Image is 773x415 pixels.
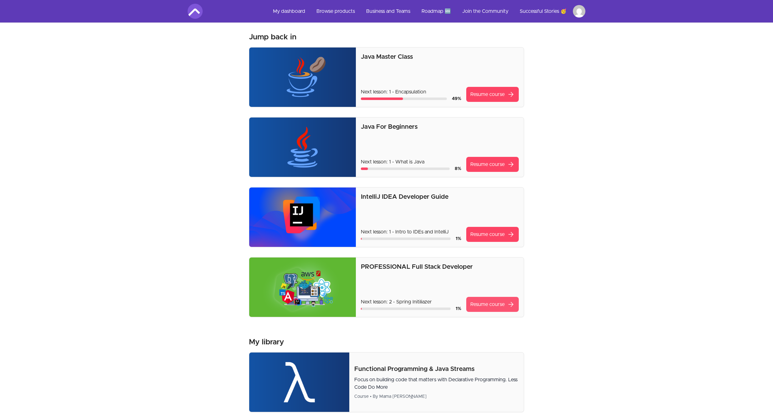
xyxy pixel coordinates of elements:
[361,97,447,100] div: Course progress
[507,301,515,308] span: arrow_forward
[249,352,349,412] img: Product image for Functional Programming & Java Streams
[457,4,513,19] a: Join the Community
[361,262,519,271] p: PROFESSIONAL Full Stack Developer
[417,4,456,19] a: Roadmap 🆕
[361,307,451,310] div: Course progress
[249,187,356,247] img: Product image for IntelliJ IDEA Developer Guide
[515,4,572,19] a: Successful Stories 🥳
[249,47,356,107] img: Product image for Java Master Class
[456,307,461,311] span: 1 %
[268,4,585,19] nav: Main
[466,227,519,242] a: Resume coursearrow_forward
[466,157,519,172] a: Resume coursearrow_forward
[361,4,415,19] a: Business and Teams
[249,337,284,347] h3: My library
[249,257,356,317] img: Product image for PROFESSIONAL Full Stack Developer
[249,352,524,412] a: Product image for Functional Programming & Java Streams Functional Programming & Java StreamsFocu...
[354,393,519,400] div: Course • By Mama [PERSON_NAME]
[466,87,519,102] a: Resume coursearrow_forward
[452,97,461,101] span: 49 %
[507,91,515,98] span: arrow_forward
[456,237,461,241] span: 1 %
[361,158,461,166] p: Next lesson: 1 - What is Java
[361,122,519,131] p: Java For Beginners
[354,376,519,391] p: Focus on building code that matters with Declarative Programming. Less Code Do More
[354,365,519,373] p: Functional Programming & Java Streams
[361,88,461,96] p: Next lesson: 1 - Encapsulation
[361,237,451,240] div: Course progress
[361,228,461,236] p: Next lesson: 1 - Intro to IDEs and IntelliJ
[361,192,519,201] p: IntelliJ IDEA Developer Guide
[573,5,585,17] img: Profile image for Lukasz nowicki
[188,4,203,19] img: Amigoscode logo
[361,167,450,170] div: Course progress
[361,298,461,306] p: Next lesson: 2 - Spring Initiliazer
[361,52,519,61] p: Java Master Class
[507,231,515,238] span: arrow_forward
[268,4,310,19] a: My dashboard
[311,4,360,19] a: Browse products
[249,117,356,177] img: Product image for Java For Beginners
[507,161,515,168] span: arrow_forward
[249,32,296,42] h3: Jump back in
[466,297,519,312] a: Resume coursearrow_forward
[455,167,461,171] span: 8 %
